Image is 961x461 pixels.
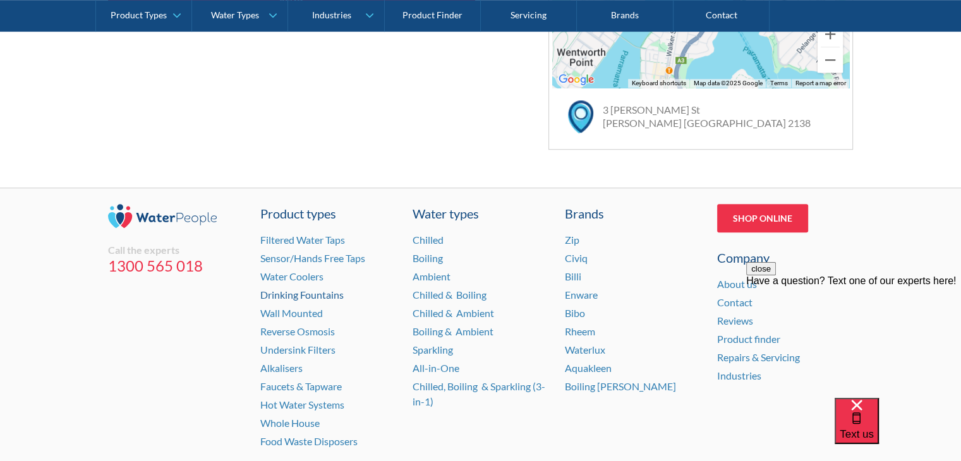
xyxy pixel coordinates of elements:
[565,362,612,374] a: Aquakleen
[565,325,595,337] a: Rheem
[260,289,344,301] a: Drinking Fountains
[260,252,365,264] a: Sensor/Hands Free Taps
[260,204,397,223] a: Product types
[717,351,800,363] a: Repairs & Servicing
[717,296,752,308] a: Contact
[260,234,345,246] a: Filtered Water Taps
[260,435,358,447] a: Food Waste Disposers
[260,325,335,337] a: Reverse Osmosis
[717,278,757,290] a: About us
[413,270,450,282] a: Ambient
[108,244,245,256] div: Call the experts
[260,270,323,282] a: Water Coolers
[568,100,593,133] img: map marker icon
[413,204,549,223] a: Water types
[413,325,493,337] a: Boiling & Ambient
[746,262,961,414] iframe: podium webchat widget prompt
[717,369,761,381] a: Industries
[260,398,344,410] a: Hot Water Systems
[770,80,787,87] a: Terms (opens in new tab)
[693,80,762,87] span: Map data ©2025 Google
[631,79,686,88] button: Keyboard shortcuts
[413,380,545,407] a: Chilled, Boiling & Sparkling (3-in-1)
[565,204,701,223] div: Brands
[565,270,581,282] a: Billi
[717,204,808,232] a: Shop Online
[565,289,598,301] a: Enware
[260,362,303,374] a: Alkalisers
[413,252,443,264] a: Boiling
[555,71,597,88] img: Google
[413,344,453,356] a: Sparkling
[565,252,588,264] a: Civiq
[565,344,605,356] a: Waterlux
[311,10,351,21] div: Industries
[260,344,335,356] a: Undersink Filters
[413,289,487,301] a: Chilled & Boiling
[413,362,459,374] a: All-in-One
[717,314,753,326] a: Reviews
[717,248,854,267] div: Company
[413,307,494,319] a: Chilled & Ambient
[565,307,585,319] a: Bibo
[413,234,444,246] a: Chilled
[111,10,167,21] div: Product Types
[260,380,342,392] a: Faucets & Tapware
[260,307,323,319] a: Wall Mounted
[835,398,961,461] iframe: podium webchat widget bubble
[260,417,320,429] a: Whole House
[555,71,597,88] a: Open this area in Google Maps (opens a new window)
[818,47,843,73] button: Zoom out
[108,256,245,275] a: 1300 565 018
[795,80,845,87] a: Report a map error
[603,104,811,129] a: 3 [PERSON_NAME] St[PERSON_NAME] [GEOGRAPHIC_DATA] 2138
[211,10,259,21] div: Water Types
[818,21,843,47] button: Zoom in
[565,380,676,392] a: Boiling [PERSON_NAME]
[717,333,780,345] a: Product finder
[565,234,579,246] a: Zip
